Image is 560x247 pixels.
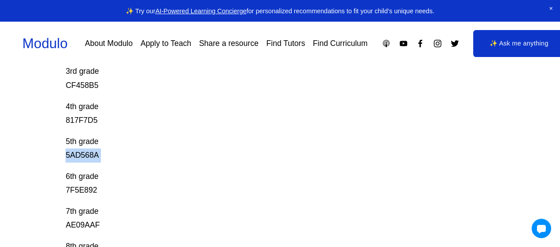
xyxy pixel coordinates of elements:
[266,36,305,51] a: Find Tutors
[416,39,425,48] a: Facebook
[23,36,68,51] a: Modulo
[85,36,133,51] a: About Modulo
[66,205,451,232] p: 7th grade AE09AAF
[199,36,259,51] a: Share a resource
[433,39,442,48] a: Instagram
[382,39,391,48] a: Apple Podcasts
[313,36,368,51] a: Find Curriculum
[66,135,451,163] p: 5th grade 5AD568A
[66,170,451,198] p: 6th grade 7F5E892
[66,65,451,92] p: 3rd grade CF458B5
[399,39,408,48] a: YouTube
[66,100,451,128] p: 4th grade 817F7D5
[155,8,247,15] a: AI-Powered Learning Concierge
[140,36,191,51] a: Apply to Teach
[450,39,460,48] a: Twitter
